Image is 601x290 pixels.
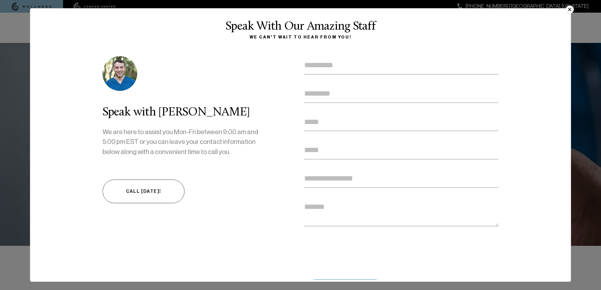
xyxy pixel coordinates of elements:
[566,5,574,14] button: ×
[103,180,185,203] a: Call [DATE]!
[37,33,564,41] div: We can't wait to hear from you!
[103,127,263,157] p: We are here to assist you Mon-Fri between 9:00 am and 5:00 pm EST or you can leave your contact i...
[103,56,137,91] img: photo
[304,238,399,262] iframe: Widget containing checkbox for hCaptcha security challenge
[37,20,564,33] div: Speak With Our Amazing Staff
[103,106,263,119] div: Speak with [PERSON_NAME]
